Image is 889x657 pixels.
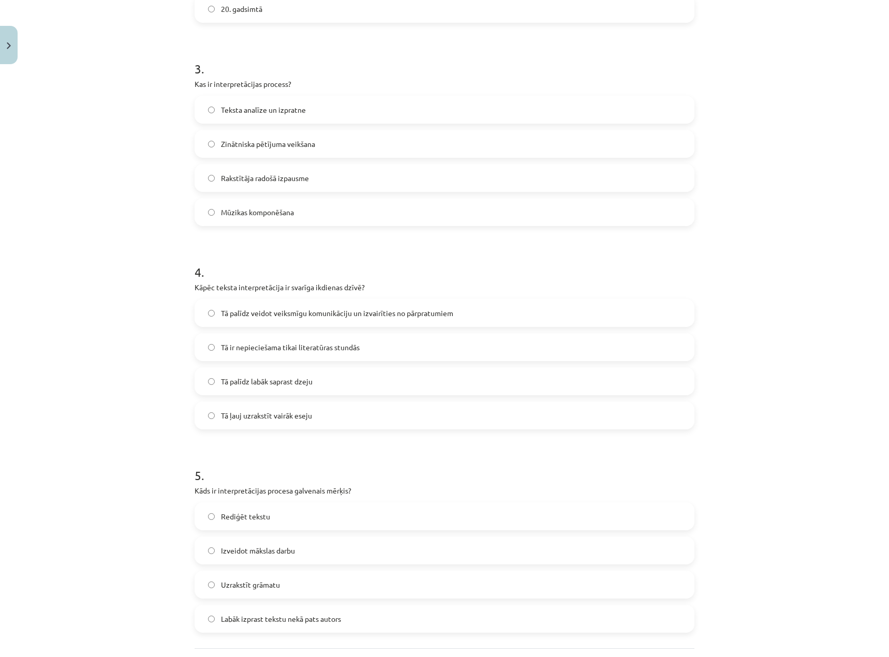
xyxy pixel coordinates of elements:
input: Teksta analīze un izpratne [208,107,215,113]
input: Tā ir nepieciešama tikai literatūras stundās [208,344,215,351]
span: Tā ir nepieciešama tikai literatūras stundās [221,342,360,353]
input: Tā palīdz labāk saprast dzeju [208,378,215,385]
input: Rediģēt tekstu [208,513,215,520]
span: Zinātniska pētījuma veikšana [221,139,315,150]
span: Mūzikas komponēšana [221,207,294,218]
p: Kāds ir interpretācijas procesa galvenais mērķis? [195,485,694,496]
p: Kāpēc teksta interpretācija ir svarīga ikdienas dzīvē? [195,282,694,293]
input: Zinātniska pētījuma veikšana [208,141,215,147]
h1: 3 . [195,43,694,76]
input: Tā palīdz veidot veiksmīgu komunikāciju un izvairīties no pārpratumiem [208,310,215,317]
h1: 5 . [195,450,694,482]
span: Tā ļauj uzrakstīt vairāk eseju [221,410,312,421]
span: 20. gadsimtā [221,4,262,14]
span: Labāk izprast tekstu nekā pats autors [221,614,341,624]
span: Tā palīdz labāk saprast dzeju [221,376,313,387]
span: Uzrakstīt grāmatu [221,579,280,590]
input: 20. gadsimtā [208,6,215,12]
span: Izveidot mākslas darbu [221,545,295,556]
input: Tā ļauj uzrakstīt vairāk eseju [208,412,215,419]
span: Tā palīdz veidot veiksmīgu komunikāciju un izvairīties no pārpratumiem [221,308,453,319]
span: Teksta analīze un izpratne [221,104,306,115]
h1: 4 . [195,247,694,279]
span: Rakstītāja radošā izpausme [221,173,309,184]
input: Uzrakstīt grāmatu [208,581,215,588]
input: Mūzikas komponēšana [208,209,215,216]
img: icon-close-lesson-0947bae3869378f0d4975bcd49f059093ad1ed9edebbc8119c70593378902aed.svg [7,42,11,49]
span: Rediģēt tekstu [221,511,270,522]
input: Izveidot mākslas darbu [208,547,215,554]
input: Rakstītāja radošā izpausme [208,175,215,182]
p: Kas ir interpretācijas process? [195,79,694,89]
input: Labāk izprast tekstu nekā pats autors [208,616,215,622]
